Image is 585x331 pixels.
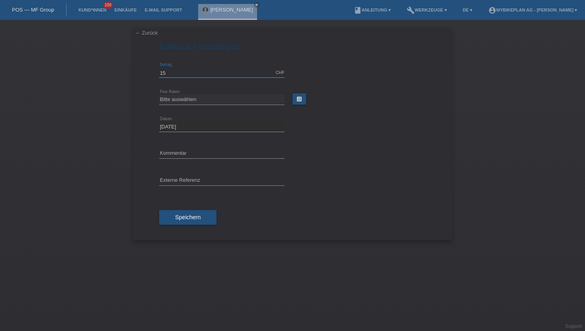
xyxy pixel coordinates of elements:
a: POS — MF Group [12,7,54,13]
a: ← Zurück [135,30,158,36]
span: Speichern [175,214,201,220]
a: buildWerkzeuge ▾ [403,8,451,12]
i: close [255,3,259,7]
a: Kund*innen [74,8,110,12]
a: DE ▾ [459,8,476,12]
a: Support [565,323,582,329]
a: Einkäufe [110,8,140,12]
button: Speichern [159,210,216,225]
h1: Einkauf hinzufügen [159,41,426,51]
span: 100 [103,2,113,9]
i: calculate [296,96,302,102]
a: bookAnleitung ▾ [350,8,395,12]
a: close [254,2,259,8]
i: account_circle [488,6,496,14]
a: account_circleMybikeplan AG - [PERSON_NAME] ▾ [484,8,581,12]
i: build [407,6,415,14]
a: [PERSON_NAME] [211,7,253,13]
i: book [354,6,362,14]
a: E-Mail Support [141,8,186,12]
a: calculate [292,93,306,105]
div: CHF [275,70,285,75]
